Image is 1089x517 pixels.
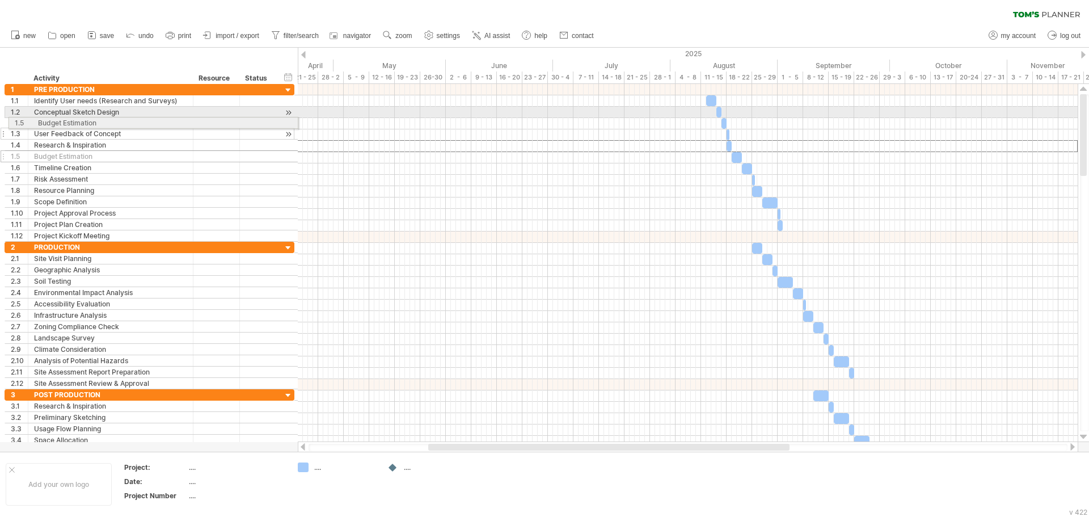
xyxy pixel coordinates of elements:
div: 1.6 [11,162,28,173]
span: filter/search [284,32,319,40]
div: Identify User needs (Research and Surveys) [34,95,187,106]
div: 27 - 31 [982,72,1007,83]
div: v 422 [1069,508,1087,516]
div: 1.9 [11,196,28,207]
span: zoom [395,32,412,40]
span: navigator [343,32,371,40]
a: filter/search [268,28,322,43]
div: July 2025 [553,60,670,72]
div: 2.1 [11,253,28,264]
div: 2.9 [11,344,28,355]
div: scroll to activity [283,128,294,140]
div: 9 - 13 [471,72,497,83]
div: 13 - 17 [931,72,956,83]
div: 2.6 [11,310,28,321]
div: 1.1 [11,95,28,106]
div: 2.8 [11,333,28,343]
div: .... [189,491,284,501]
div: 16 - 20 [497,72,522,83]
a: new [8,28,39,43]
div: Usage Flow Planning [34,423,187,434]
div: 28 - 2 [318,72,344,83]
div: 2.12 [11,378,28,389]
div: 17 - 21 [1058,72,1084,83]
div: 25 - 29 [752,72,778,83]
a: AI assist [469,28,513,43]
div: 2.5 [11,299,28,309]
div: 3.2 [11,412,28,423]
div: 6 - 10 [905,72,931,83]
div: Resource [199,73,233,84]
div: 5 - 9 [344,72,369,83]
div: PRODUCTION [34,242,187,253]
div: 20-24 [956,72,982,83]
div: .... [314,463,376,472]
div: Date: [124,477,187,486]
div: User Feedback of Concept [34,128,187,139]
div: Add your own logo [6,463,112,506]
div: Project Kickoff Meeting [34,230,187,241]
div: Budget Estimation [34,151,187,162]
div: Research & Inspiration [34,140,187,150]
div: Project Plan Creation [34,219,187,230]
a: save [85,28,117,43]
a: import / export [200,28,263,43]
a: my account [986,28,1039,43]
div: Conceptual Sketch Design [34,107,187,117]
div: 21 - 25 [293,72,318,83]
div: 2.11 [11,367,28,377]
a: print [163,28,195,43]
div: Climate Consideration [34,344,187,355]
a: contact [556,28,597,43]
span: AI assist [484,32,510,40]
div: 11 - 15 [701,72,727,83]
div: 2.7 [11,321,28,332]
span: undo [138,32,154,40]
div: May 2025 [334,60,446,72]
div: Infrastructure Analysis [34,310,187,321]
div: Preliminary Sketching [34,412,187,423]
div: 2.3 [11,276,28,287]
div: .... [189,477,284,486]
div: 30 - 4 [548,72,573,83]
div: Landscape Survey [34,333,187,343]
a: log out [1045,28,1084,43]
div: Risk Assessment [34,174,187,184]
div: 1.11 [11,219,28,230]
a: help [519,28,551,43]
div: Analysis of Potential Hazards [34,355,187,366]
div: 2.4 [11,287,28,298]
a: zoom [380,28,415,43]
div: 23 - 27 [522,72,548,83]
div: Research & Inspiration [34,401,187,411]
a: open [45,28,79,43]
div: Project Number [124,491,187,501]
span: save [100,32,114,40]
div: 1.12 [11,230,28,241]
div: 26-30 [420,72,446,83]
div: Space Allocation [34,435,187,445]
div: 1.2 [11,107,28,117]
div: 3 [11,389,28,400]
div: 1.3 [11,128,28,139]
span: import / export [216,32,259,40]
div: 8 - 12 [803,72,829,83]
div: 1.5 [11,151,28,162]
div: August 2025 [670,60,778,72]
div: .... [404,463,466,472]
div: 1.8 [11,185,28,196]
div: Soil Testing [34,276,187,287]
div: PRE PRODUCTION [34,84,187,95]
div: Project Approval Process [34,208,187,218]
div: 1 [11,84,28,95]
div: 1.4 [11,140,28,150]
div: 21 - 25 [624,72,650,83]
span: log out [1060,32,1080,40]
div: Site Visit Planning [34,253,187,264]
div: 4 - 8 [676,72,701,83]
div: 12 - 16 [369,72,395,83]
span: help [534,32,547,40]
span: settings [437,32,460,40]
div: Zoning Compliance Check [34,321,187,332]
div: 19 - 23 [395,72,420,83]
